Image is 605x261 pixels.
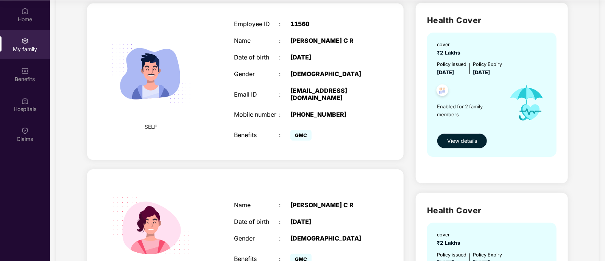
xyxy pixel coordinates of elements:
[290,37,370,44] div: [PERSON_NAME] C R
[234,91,279,98] div: Email ID
[21,37,29,45] img: svg+xml;base64,PHN2ZyB3aWR0aD0iMjAiIGhlaWdodD0iMjAiIHZpZXdCb3g9IjAgMCAyMCAyMCIgZmlsbD0ibm9uZSIgeG...
[145,123,157,131] span: SELF
[437,103,502,118] span: Enabled for 2 family members
[447,137,477,145] span: View details
[234,111,279,118] div: Mobile number
[290,54,370,61] div: [DATE]
[279,70,291,78] div: :
[473,61,502,68] div: Policy Expiry
[437,240,463,246] span: ₹2 Lakhs
[437,61,466,68] div: Policy issued
[290,235,370,242] div: [DEMOGRAPHIC_DATA]
[102,24,200,123] img: svg+xml;base64,PHN2ZyB4bWxucz0iaHR0cDovL3d3dy53My5vcmcvMjAwMC9zdmciIHdpZHRoPSIyMjQiIGhlaWdodD0iMT...
[234,70,279,78] div: Gender
[279,235,291,242] div: :
[21,7,29,15] img: svg+xml;base64,PHN2ZyBpZD0iSG9tZSIgeG1sbnM9Imh0dHA6Ly93d3cudzMub3JnLzIwMDAvc3ZnIiB3aWR0aD0iMjAiIG...
[437,251,466,259] div: Policy issued
[279,202,291,209] div: :
[427,204,557,217] h2: Health Cover
[473,251,502,259] div: Policy Expiry
[21,97,29,105] img: svg+xml;base64,PHN2ZyBpZD0iSG9zcGl0YWxzIiB4bWxucz0iaHR0cDovL3d3dy53My5vcmcvMjAwMC9zdmciIHdpZHRoPS...
[437,133,487,148] button: View details
[234,20,279,28] div: Employee ID
[427,14,557,27] h2: Health Cover
[279,37,291,44] div: :
[290,130,312,141] span: GMC
[437,231,463,239] div: cover
[279,131,291,139] div: :
[21,67,29,75] img: svg+xml;base64,PHN2ZyBpZD0iQmVuZWZpdHMiIHhtbG5zPSJodHRwOi8vd3d3LnczLm9yZy8yMDAwL3N2ZyIgd2lkdGg9Ij...
[290,218,370,225] div: [DATE]
[279,218,291,225] div: :
[290,70,370,78] div: [DEMOGRAPHIC_DATA]
[234,131,279,139] div: Benefits
[473,69,490,75] span: [DATE]
[279,111,291,118] div: :
[234,218,279,225] div: Date of birth
[279,91,291,98] div: :
[437,50,463,56] span: ₹2 Lakhs
[290,87,370,102] div: [EMAIL_ADDRESS][DOMAIN_NAME]
[234,235,279,242] div: Gender
[21,127,29,134] img: svg+xml;base64,PHN2ZyBpZD0iQ2xhaW0iIHhtbG5zPSJodHRwOi8vd3d3LnczLm9yZy8yMDAwL3N2ZyIgd2lkdGg9IjIwIi...
[502,77,551,130] img: icon
[234,37,279,44] div: Name
[433,82,452,101] img: svg+xml;base64,PHN2ZyB4bWxucz0iaHR0cDovL3d3dy53My5vcmcvMjAwMC9zdmciIHdpZHRoPSI0OC45NDMiIGhlaWdodD...
[290,202,370,209] div: [PERSON_NAME] C R
[234,202,279,209] div: Name
[279,54,291,61] div: :
[279,20,291,28] div: :
[437,41,463,48] div: cover
[290,20,370,28] div: 11560
[234,54,279,61] div: Date of birth
[437,69,454,75] span: [DATE]
[290,111,370,118] div: [PHONE_NUMBER]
